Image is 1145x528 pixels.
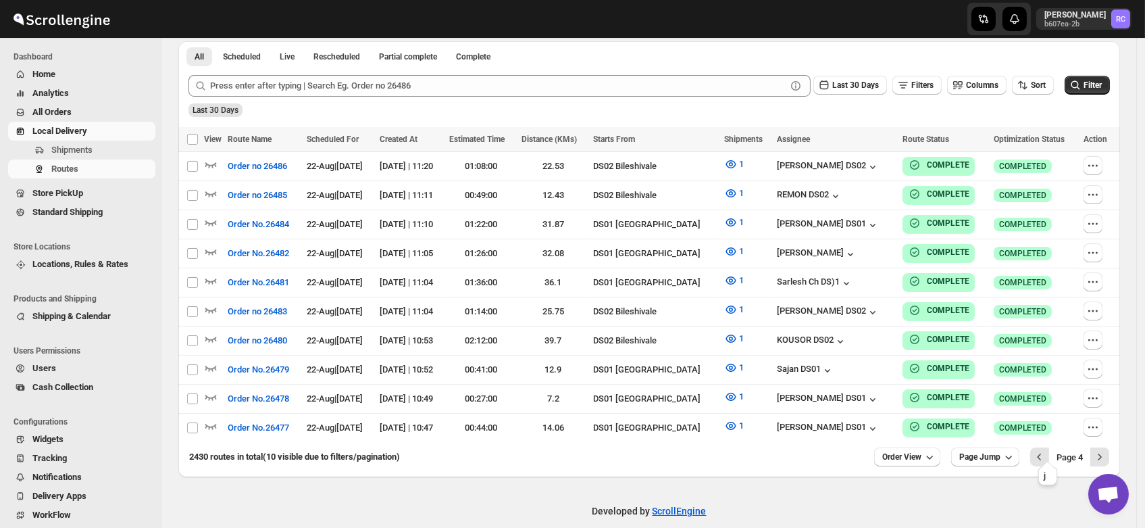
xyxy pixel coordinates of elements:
button: Order View [874,448,940,466]
button: COMPLETE [908,187,969,201]
span: Store PickUp [32,188,83,198]
button: Columns [947,76,1007,95]
button: Sort [1012,76,1054,95]
div: [PERSON_NAME] DS01 [777,218,880,232]
span: Optimization Status [994,135,1065,144]
a: ScrollEngine [653,506,707,517]
span: COMPLETED [999,423,1046,433]
button: 1 [716,241,752,262]
p: [PERSON_NAME] [1044,9,1106,20]
button: REMON DS02 [777,189,842,203]
div: 00:41:00 [449,363,513,377]
button: 1 [716,212,752,233]
button: Cash Collection [8,378,155,397]
button: COMPLETE [908,245,969,259]
span: Rescheduled [313,51,360,62]
div: [DATE] | 10:47 [380,421,441,435]
span: Shipments [51,145,93,155]
span: 22-Aug | [DATE] [307,161,363,171]
span: COMPLETED [999,277,1046,288]
span: 22-Aug | [DATE] [307,219,363,229]
b: COMPLETE [927,218,969,228]
div: DS01 [GEOGRAPHIC_DATA] [593,392,716,406]
button: 1 [716,299,752,320]
span: Order No.26477 [228,421,289,435]
button: Previous [1030,448,1049,466]
span: Page [1057,452,1083,462]
span: Live [280,51,295,62]
button: 1 [716,183,752,204]
div: 01:22:00 [449,218,513,231]
div: 12.43 [521,189,586,202]
button: [PERSON_NAME] DS02 [777,306,880,319]
div: Sajan DS01 [777,364,834,377]
span: Order no 26483 [228,305,287,318]
span: 22-Aug | [DATE] [307,364,363,375]
button: [PERSON_NAME] DS01 [777,422,880,435]
button: WorkFlow [8,506,155,525]
img: ScrollEngine [11,2,112,36]
span: COMPLETED [999,190,1046,201]
button: Home [8,65,155,84]
div: DS01 [GEOGRAPHIC_DATA] [593,218,716,231]
div: DS02 Bileshivale [593,334,716,347]
span: 1 [739,391,744,402]
button: 1 [716,270,752,291]
span: Page Jump [959,452,1000,462]
span: Standard Shipping [32,207,103,217]
span: 22-Aug | [DATE] [307,335,363,345]
span: 1 [739,362,744,373]
button: User menu [1036,8,1131,30]
span: 22-Aug | [DATE] [307,248,363,258]
span: COMPLETED [999,248,1046,259]
span: Order View [882,452,921,462]
div: 36.1 [521,276,586,289]
b: COMPLETE [927,335,969,344]
button: Order No.26479 [220,359,297,381]
span: Widgets [32,434,63,444]
div: 14.06 [521,421,586,435]
span: 1 [739,304,744,314]
span: Route Name [228,135,272,144]
span: COMPLETED [999,161,1046,172]
span: Estimated Time [449,135,505,144]
text: RC [1116,15,1125,24]
div: 39.7 [521,334,586,347]
button: All routes [186,47,212,66]
button: Page Jump [951,448,1019,466]
button: 1 [716,357,752,379]
div: 00:44:00 [449,421,513,435]
p: b607ea-2b [1044,20,1106,28]
div: 02:12:00 [449,334,513,347]
button: Order No.26481 [220,272,297,293]
span: Sort [1031,80,1046,90]
div: DS02 Bileshivale [593,160,716,173]
div: 31.87 [521,218,586,231]
span: Distance (KMs) [521,135,577,144]
div: [DATE] | 10:53 [380,334,441,347]
span: Columns [966,80,998,90]
span: Last 30 Days [832,80,879,90]
span: Store Locations [14,241,155,252]
button: Order No.26477 [220,417,297,439]
div: [DATE] | 10:49 [380,392,441,406]
span: Scheduled For [307,135,359,144]
span: Filters [911,80,934,90]
div: [DATE] | 11:20 [380,160,441,173]
span: 1 [739,333,744,343]
button: Analytics [8,84,155,103]
div: [PERSON_NAME] DS02 [777,160,880,174]
div: DS01 [GEOGRAPHIC_DATA] [593,247,716,260]
button: Users [8,359,155,378]
div: 22.53 [521,160,586,173]
div: [DATE] | 11:05 [380,247,441,260]
b: 4 [1078,452,1083,462]
span: Order No.26481 [228,276,289,289]
button: Order No.26478 [220,388,297,410]
span: Order No.26479 [228,363,289,377]
span: Partial complete [379,51,437,62]
button: COMPLETE [908,216,969,230]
